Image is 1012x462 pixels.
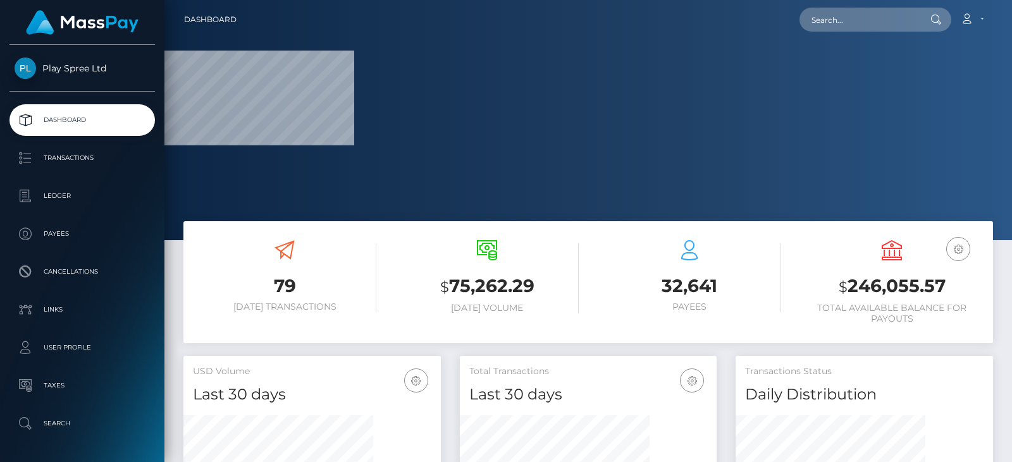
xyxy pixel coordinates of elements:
p: Search [15,414,150,433]
p: Transactions [15,149,150,167]
img: Play Spree Ltd [15,58,36,79]
small: $ [440,278,449,296]
a: Ledger [9,180,155,212]
p: User Profile [15,338,150,357]
a: Dashboard [184,6,237,33]
span: Play Spree Ltd [9,63,155,74]
p: Payees [15,224,150,243]
p: Cancellations [15,262,150,281]
h6: [DATE] Volume [395,303,579,313]
h3: 32,641 [598,274,781,298]
p: Links [15,300,150,319]
h5: Transactions Status [745,365,984,378]
h3: 75,262.29 [395,274,579,300]
p: Ledger [15,186,150,205]
input: Search... [799,8,918,32]
h3: 246,055.57 [800,274,984,300]
h5: Total Transactions [469,365,708,378]
h4: Last 30 days [193,384,431,406]
h4: Daily Distribution [745,384,984,406]
a: Taxes [9,370,155,401]
p: Taxes [15,376,150,395]
h6: Payees [598,301,781,312]
h5: USD Volume [193,365,431,378]
h4: Last 30 days [469,384,708,406]
img: MassPay Logo [26,10,139,35]
h3: 79 [193,274,376,298]
a: Payees [9,218,155,250]
a: Dashboard [9,104,155,136]
a: Links [9,294,155,325]
h6: [DATE] Transactions [193,301,376,312]
h6: Total Available Balance for Payouts [800,303,984,324]
a: Cancellations [9,256,155,288]
p: Dashboard [15,111,150,130]
small: $ [839,278,848,296]
a: Search [9,408,155,439]
a: User Profile [9,332,155,363]
a: Transactions [9,142,155,174]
